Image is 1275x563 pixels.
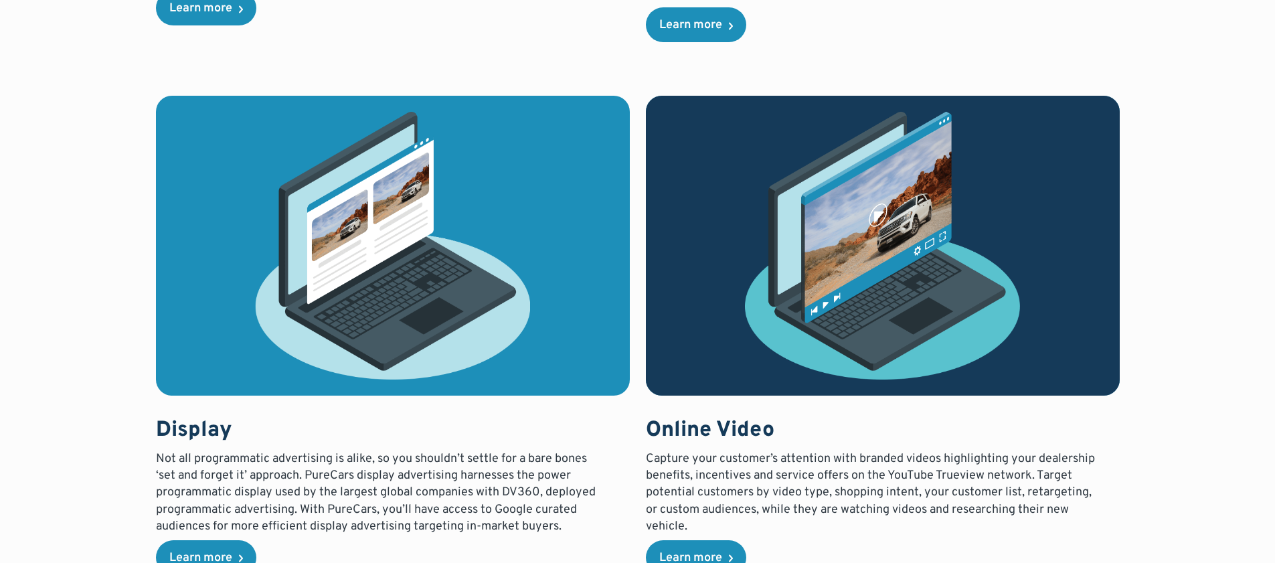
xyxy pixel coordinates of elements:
div: Learn more [169,3,232,15]
p: Capture your customer’s attention with branded videos highlighting your dealership benefits, ince... [646,451,1096,535]
div: Learn more [659,19,722,31]
h3: Online Video [646,417,1096,445]
h3: Display [156,417,606,445]
a: Learn more [646,7,746,42]
p: Not all programmatic advertising is alike, so you shouldn’t settle for a bare bones ‘set and forg... [156,451,606,535]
